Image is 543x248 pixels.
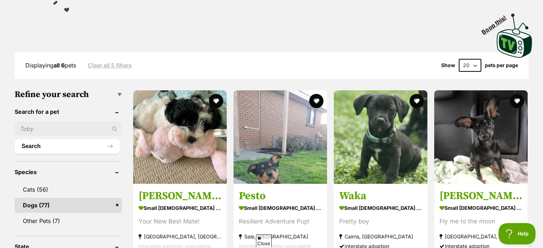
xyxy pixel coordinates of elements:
[139,217,221,226] div: Your New Best Mate!
[439,232,522,241] strong: [GEOGRAPHIC_DATA], [GEOGRAPHIC_DATA]
[133,90,227,184] img: Neville - Maltese Dog
[54,62,65,69] strong: all 6
[497,7,532,59] a: Boop this!
[441,62,455,68] span: Show
[209,94,223,108] button: favourite
[25,62,76,69] span: Displaying pets
[15,182,122,197] a: Cats (56)
[139,189,221,203] h3: [PERSON_NAME]
[233,90,327,184] img: Pesto - Mixed breed Dog
[439,217,522,226] div: Fly me to the moon
[239,203,322,213] strong: small [DEMOGRAPHIC_DATA] Dog
[439,203,522,213] strong: small [DEMOGRAPHIC_DATA] Dog
[439,189,522,203] h3: [PERSON_NAME]
[15,139,120,153] button: Search
[139,203,221,213] strong: small [DEMOGRAPHIC_DATA] Dog
[434,90,528,184] img: Petrie - Russian Toy (Smooth Haired) Dog
[498,223,536,244] iframe: Help Scout Beacon - Open
[256,234,272,247] span: Close
[15,198,122,213] a: Dogs (77)
[15,108,122,115] header: Search for a pet
[409,94,424,108] button: favourite
[510,94,524,108] button: favourite
[339,232,422,241] strong: Cairns, [GEOGRAPHIC_DATA]
[339,189,422,203] h3: Waka
[239,189,322,203] h3: Pesto
[339,217,422,226] div: Pretty boy
[334,90,427,184] img: Waka - French Bulldog
[481,10,513,35] span: Boop this!
[497,14,532,58] img: PetRescue TV logo
[239,232,322,241] strong: Sale, [GEOGRAPHIC_DATA]
[88,62,132,69] a: Clear all 5 filters
[15,169,122,175] header: Species
[15,90,122,100] h3: Refine your search
[15,213,122,228] a: Other Pets (7)
[15,122,122,136] input: Toby
[239,217,322,226] div: Resilient Adventure Pup!
[139,232,221,241] strong: [GEOGRAPHIC_DATA], [GEOGRAPHIC_DATA]
[485,62,518,68] label: pets per page
[309,94,323,108] button: favourite
[339,203,422,213] strong: small [DEMOGRAPHIC_DATA] Dog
